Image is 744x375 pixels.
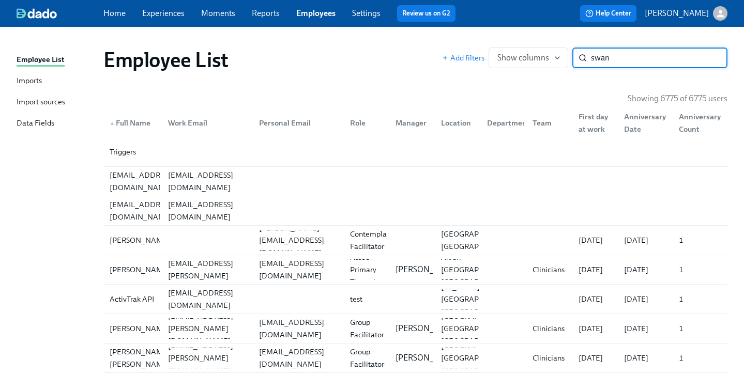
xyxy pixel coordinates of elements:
div: [EMAIL_ADDRESS][DOMAIN_NAME] [255,316,342,341]
div: Akron [GEOGRAPHIC_DATA] [GEOGRAPHIC_DATA] [437,251,521,288]
div: 1 [675,322,725,335]
img: dado [17,8,57,19]
div: [PERSON_NAME] [105,322,174,335]
div: [PERSON_NAME] [PERSON_NAME] [105,346,174,370]
div: test [346,293,387,305]
div: Anniversary Date [616,113,671,133]
div: [DATE] [574,293,616,305]
div: Department [483,117,534,129]
a: Imports [17,75,95,88]
div: Role [342,113,387,133]
div: Data Fields [17,117,54,130]
a: ActivTrak API[EMAIL_ADDRESS][DOMAIN_NAME]test[US_STATE] [GEOGRAPHIC_DATA] [GEOGRAPHIC_DATA][DATE]... [103,285,727,314]
div: [DATE] [620,293,671,305]
span: Help Center [585,8,631,19]
a: Home [103,8,126,18]
div: First day at work [574,111,616,135]
a: Data Fields [17,117,95,130]
a: [PERSON_NAME][EMAIL_ADDRESS][PERSON_NAME][DOMAIN_NAME][EMAIL_ADDRESS][DOMAIN_NAME]Group Facilitat... [103,314,727,343]
div: Employee List [17,54,65,67]
div: [GEOGRAPHIC_DATA] [GEOGRAPHIC_DATA] [GEOGRAPHIC_DATA] [437,310,521,347]
div: Personal Email [255,117,342,129]
a: Experiences [142,8,185,18]
div: Import sources [17,96,65,109]
div: First day at work [570,113,616,133]
div: Full Name [105,117,160,129]
div: [EMAIL_ADDRESS][DOMAIN_NAME] [105,169,179,194]
a: Triggers [103,137,727,167]
div: [EMAIL_ADDRESS][DOMAIN_NAME] [105,198,179,223]
h1: Employee List [103,48,229,72]
p: Showing 6775 of 6775 users [628,93,727,104]
a: Review us on G2 [402,8,450,19]
div: [DATE] [620,234,671,246]
div: Triggers [105,146,160,158]
a: Moments [201,8,235,18]
button: Review us on G2 [397,5,455,22]
div: 1 [675,234,725,246]
div: [DATE] [574,352,616,364]
div: [DATE] [620,322,671,335]
p: [PERSON_NAME] [645,8,709,19]
a: [PERSON_NAME] [PERSON_NAME][EMAIL_ADDRESS][PERSON_NAME][DOMAIN_NAME][EMAIL_ADDRESS][DOMAIN_NAME]G... [103,343,727,373]
div: Work Email [160,113,251,133]
div: Work Email [164,117,251,129]
input: Search by name [591,48,727,68]
div: [EMAIL_ADDRESS][DOMAIN_NAME] [164,169,251,194]
div: Group Facilitator [346,346,388,370]
div: Team [528,117,570,129]
a: Reports [252,8,280,18]
div: Manager [391,117,433,129]
button: Help Center [580,5,636,22]
a: [PERSON_NAME][PERSON_NAME][EMAIL_ADDRESS][DOMAIN_NAME]Contemplative Facilitator[GEOGRAPHIC_DATA],... [103,226,727,255]
div: Clinicians [528,263,570,276]
button: [PERSON_NAME] [645,6,727,21]
div: [DATE] [620,352,671,364]
a: Import sources [17,96,95,109]
div: Department [479,113,524,133]
div: [EMAIL_ADDRESS][DOMAIN_NAME] [255,257,342,282]
span: Show columns [497,53,559,63]
button: Add filters [442,53,484,63]
p: [PERSON_NAME] [396,323,460,334]
a: [PERSON_NAME][PERSON_NAME][EMAIL_ADDRESS][PERSON_NAME][DOMAIN_NAME][EMAIL_ADDRESS][DOMAIN_NAME]As... [103,255,727,285]
div: Contemplative Facilitator [346,228,403,253]
div: Location [433,113,478,133]
div: [DATE] [574,263,616,276]
div: [DATE] [574,322,616,335]
div: [DATE] [620,263,671,276]
div: Imports [17,75,42,88]
div: 1 [675,352,725,364]
a: [EMAIL_ADDRESS][DOMAIN_NAME][EMAIL_ADDRESS][DOMAIN_NAME] [103,167,727,196]
a: dado [17,8,103,19]
a: Employees [296,8,336,18]
div: Anniversary Date [620,111,671,135]
div: [PERSON_NAME] [105,263,174,276]
div: 1 [675,293,725,305]
div: Group Facilitator [346,316,388,341]
div: Anniversary Count [675,111,725,135]
a: [EMAIL_ADDRESS][DOMAIN_NAME][EMAIL_ADDRESS][DOMAIN_NAME] [103,196,727,226]
p: [PERSON_NAME] [396,352,460,364]
div: Location [437,117,478,129]
div: Anniversary Count [671,113,725,133]
div: Triggers [103,137,727,166]
button: Show columns [489,48,568,68]
a: Settings [352,8,381,18]
div: [PERSON_NAME][EMAIL_ADDRESS][DOMAIN_NAME] [255,222,342,259]
div: [GEOGRAPHIC_DATA], [GEOGRAPHIC_DATA] [437,228,523,253]
div: ActivTrak API [105,293,160,305]
div: [EMAIL_ADDRESS][DOMAIN_NAME] [164,287,251,311]
div: Clinicians [528,352,570,364]
p: [PERSON_NAME] [396,264,460,275]
div: Manager [387,113,433,133]
div: [EMAIL_ADDRESS][DOMAIN_NAME] [164,198,251,223]
div: Assoc Primary Therapist [346,251,387,288]
span: ▲ [110,121,115,126]
div: [PERSON_NAME][PERSON_NAME][EMAIL_ADDRESS][PERSON_NAME][DOMAIN_NAME][EMAIL_ADDRESS][DOMAIN_NAME]As... [103,255,727,284]
div: Role [346,117,387,129]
